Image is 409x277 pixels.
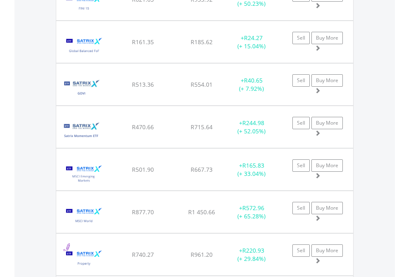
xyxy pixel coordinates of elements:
[226,246,277,263] div: + (+ 29.84%)
[132,251,154,258] span: R740.27
[226,34,277,50] div: + (+ 15.04%)
[191,38,213,46] span: R185.62
[132,80,154,88] span: R513.36
[292,159,310,172] a: Sell
[191,80,213,88] span: R554.01
[60,244,108,273] img: TFSA.STXPRO.png
[292,74,310,87] a: Sell
[226,161,277,178] div: + (+ 33.04%)
[191,123,213,131] span: R715.64
[226,76,277,93] div: + (+ 7.92%)
[311,202,343,214] a: Buy More
[191,166,213,173] span: R667.73
[60,201,108,231] img: TFSA.STXWDM.png
[311,32,343,44] a: Buy More
[311,117,343,129] a: Buy More
[292,32,310,44] a: Sell
[244,34,263,42] span: R24.27
[132,38,154,46] span: R161.35
[242,204,264,212] span: R572.96
[60,159,108,188] img: TFSA.STXEMG.png
[191,251,213,258] span: R961.20
[226,204,277,220] div: + (+ 65.28%)
[60,31,108,61] img: TFSA.STXGLB.png
[311,244,343,257] a: Buy More
[311,159,343,172] a: Buy More
[132,166,154,173] span: R501.90
[60,116,102,146] img: TFSA.STXMMT.png
[242,246,264,254] span: R220.93
[292,202,310,214] a: Sell
[242,161,264,169] span: R165.83
[188,208,215,216] span: R1 450.66
[311,74,343,87] a: Buy More
[132,123,154,131] span: R470.66
[226,119,277,135] div: + (+ 52.05%)
[132,208,154,216] span: R877.70
[242,119,264,127] span: R244.98
[244,76,263,84] span: R40.65
[292,117,310,129] a: Sell
[292,244,310,257] a: Sell
[60,74,102,103] img: TFSA.STXGVI.png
